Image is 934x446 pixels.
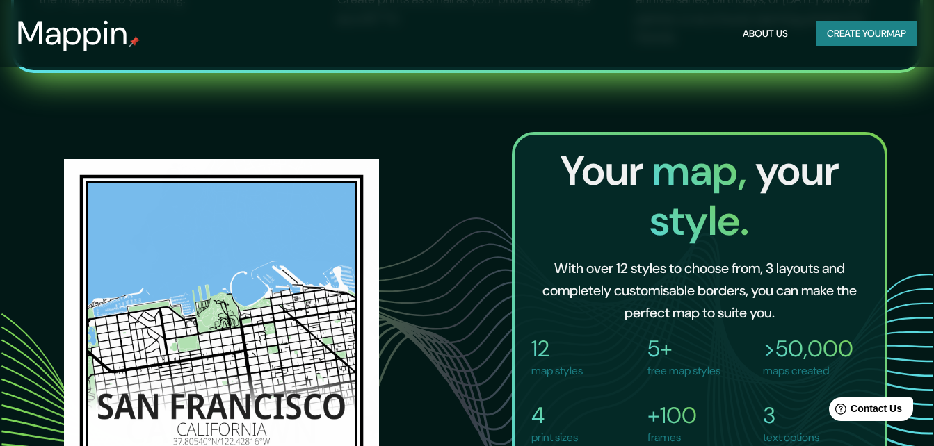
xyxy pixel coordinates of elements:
[763,402,819,429] h4: 3
[652,143,755,198] span: map,
[650,193,749,248] span: style.
[647,429,697,446] p: frames
[647,363,720,379] p: free map styles
[531,335,583,363] h4: 12
[531,429,578,446] p: print sizes
[763,429,819,446] p: text options
[816,21,917,47] button: Create yourmap
[647,335,720,363] h4: 5+
[737,21,794,47] button: About Us
[531,363,583,379] p: map styles
[810,392,919,431] iframe: Help widget launcher
[763,363,853,379] p: maps created
[537,257,862,324] h6: With over 12 styles to choose from, 3 layouts and completely customisable borders, you can make t...
[17,14,129,53] h3: Mappin
[647,402,697,429] h4: +100
[763,335,853,363] h4: >50,000
[531,402,578,429] h4: 4
[526,146,873,246] h2: Your your
[129,36,140,47] img: mappin-pin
